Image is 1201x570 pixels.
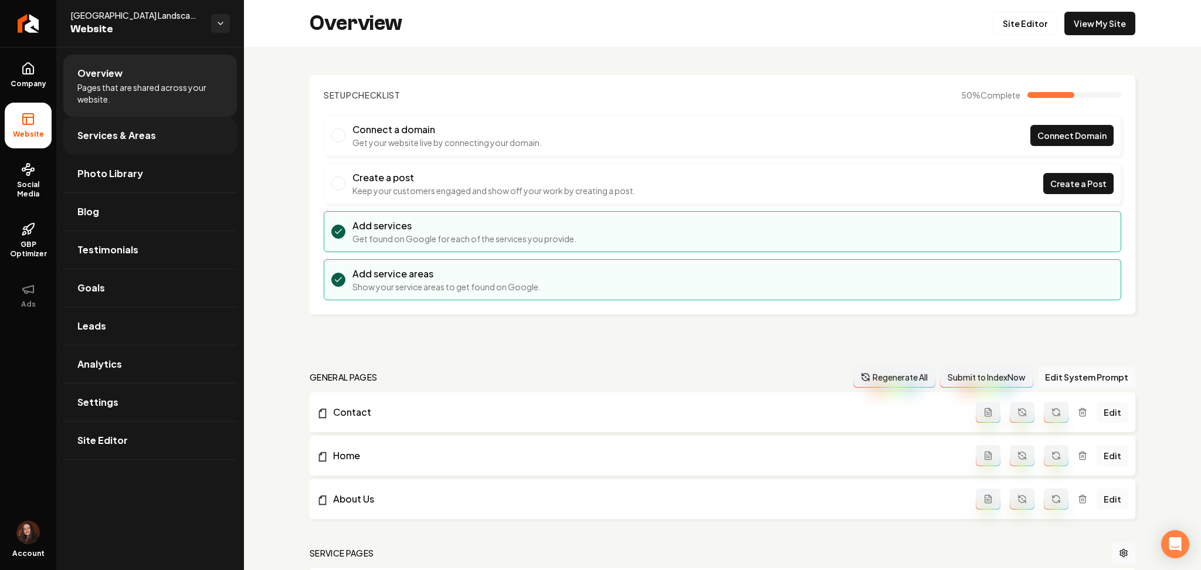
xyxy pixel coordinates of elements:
[63,269,237,307] a: Goals
[324,90,352,100] span: Setup
[940,367,1033,388] button: Submit to IndexNow
[5,180,52,199] span: Social Media
[63,422,237,459] a: Site Editor
[77,433,128,447] span: Site Editor
[16,300,40,309] span: Ads
[63,155,237,192] a: Photo Library
[324,89,401,101] h2: Checklist
[981,90,1020,100] span: Complete
[77,128,156,142] span: Services & Areas
[6,79,51,89] span: Company
[1038,367,1135,388] button: Edit System Prompt
[70,21,202,38] span: Website
[16,521,40,544] img: Delfina Cavallaro
[317,405,976,419] a: Contact
[976,445,1000,466] button: Add admin page prompt
[70,9,202,21] span: [GEOGRAPHIC_DATA] Landscaping
[352,123,542,137] h3: Connect a domain
[63,307,237,345] a: Leads
[352,219,576,233] h3: Add services
[5,213,52,268] a: GBP Optimizer
[77,167,143,181] span: Photo Library
[8,130,49,139] span: Website
[1097,488,1128,510] a: Edit
[310,12,402,35] h2: Overview
[1043,173,1114,194] a: Create a Post
[1097,402,1128,423] a: Edit
[1161,530,1189,558] div: Abrir Intercom Messenger
[77,395,118,409] span: Settings
[77,357,122,371] span: Analytics
[63,384,237,421] a: Settings
[63,231,237,269] a: Testimonials
[853,367,935,388] button: Regenerate All
[352,281,541,293] p: Show your service areas to get found on Google.
[63,117,237,154] a: Services & Areas
[352,171,636,185] h3: Create a post
[77,281,105,295] span: Goals
[77,66,123,80] span: Overview
[5,52,52,98] a: Company
[1064,12,1135,35] a: View My Site
[77,243,138,257] span: Testimonials
[77,82,223,105] span: Pages that are shared across your website.
[63,345,237,383] a: Analytics
[18,14,39,33] img: Rebolt Logo
[5,273,52,318] button: Ads
[5,240,52,259] span: GBP Optimizer
[63,193,237,230] a: Blog
[5,153,52,208] a: Social Media
[1097,445,1128,466] a: Edit
[352,185,636,196] p: Keep your customers engaged and show off your work by creating a post.
[976,402,1000,423] button: Add admin page prompt
[993,12,1057,35] a: Site Editor
[310,547,374,559] h2: Service Pages
[352,233,576,245] p: Get found on Google for each of the services you provide.
[77,205,99,219] span: Blog
[352,137,542,148] p: Get your website live by connecting your domain.
[1037,130,1107,142] span: Connect Domain
[77,319,106,333] span: Leads
[12,549,45,558] span: Account
[1030,125,1114,146] a: Connect Domain
[1050,178,1107,190] span: Create a Post
[317,449,976,463] a: Home
[961,89,1020,101] span: 50 %
[352,267,541,281] h3: Add service areas
[317,492,976,506] a: About Us
[310,371,378,383] h2: general pages
[16,521,40,544] button: Open user button
[976,488,1000,510] button: Add admin page prompt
